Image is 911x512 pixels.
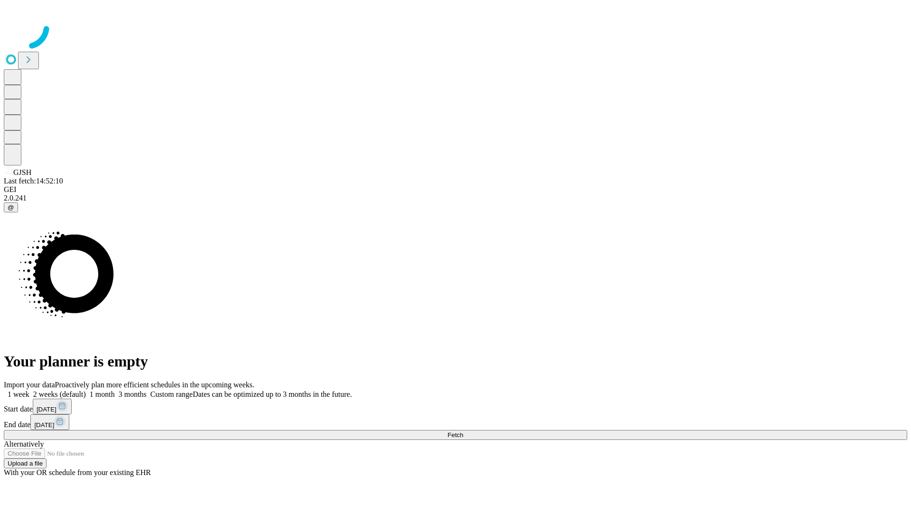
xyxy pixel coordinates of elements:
[4,458,46,468] button: Upload a file
[4,440,44,448] span: Alternatively
[34,421,54,429] span: [DATE]
[8,204,14,211] span: @
[150,390,193,398] span: Custom range
[55,381,254,389] span: Proactively plan more efficient schedules in the upcoming weeks.
[4,353,907,370] h1: Your planner is empty
[119,390,147,398] span: 3 months
[33,390,86,398] span: 2 weeks (default)
[4,185,907,194] div: GEI
[13,168,31,176] span: GJSH
[90,390,115,398] span: 1 month
[33,399,72,414] button: [DATE]
[4,381,55,389] span: Import your data
[4,194,907,202] div: 2.0.241
[37,406,56,413] span: [DATE]
[447,431,463,439] span: Fetch
[4,430,907,440] button: Fetch
[30,414,69,430] button: [DATE]
[4,399,907,414] div: Start date
[4,177,63,185] span: Last fetch: 14:52:10
[4,468,151,476] span: With your OR schedule from your existing EHR
[193,390,352,398] span: Dates can be optimized up to 3 months in the future.
[4,414,907,430] div: End date
[8,390,29,398] span: 1 week
[4,202,18,212] button: @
